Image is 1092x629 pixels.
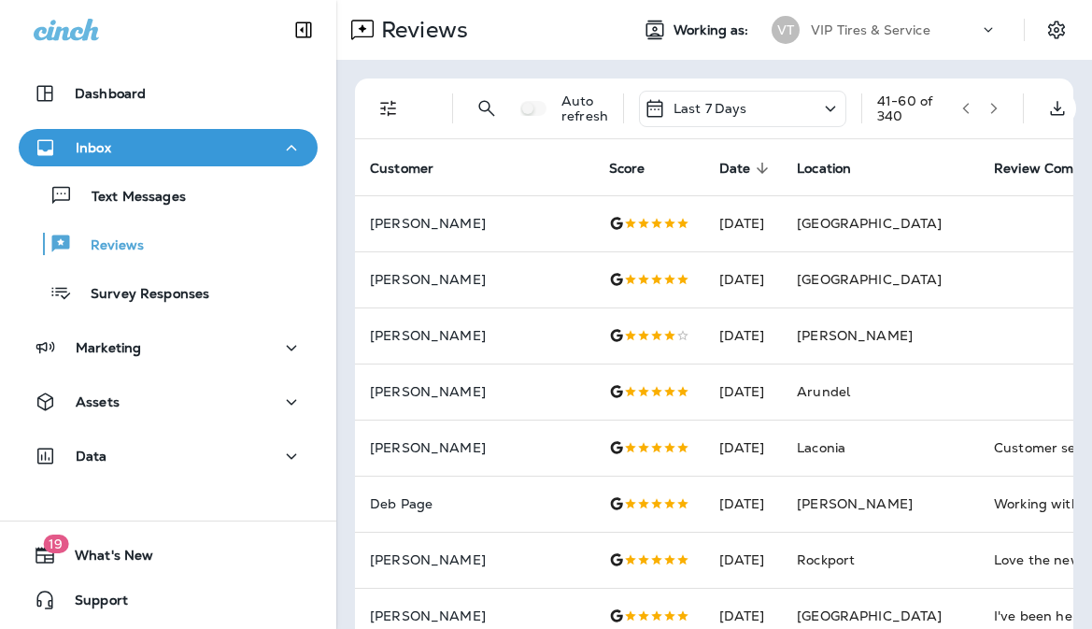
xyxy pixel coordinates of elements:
[704,532,783,588] td: [DATE]
[75,86,146,101] p: Dashboard
[704,307,783,364] td: [DATE]
[674,22,753,38] span: Working as:
[797,160,875,177] span: Location
[19,176,318,215] button: Text Messages
[19,383,318,421] button: Assets
[43,535,68,553] span: 19
[704,364,783,420] td: [DATE]
[19,224,318,264] button: Reviews
[370,161,433,177] span: Customer
[370,552,579,567] p: [PERSON_NAME]
[609,161,645,177] span: Score
[76,449,107,464] p: Data
[370,272,579,287] p: [PERSON_NAME]
[370,216,579,231] p: [PERSON_NAME]
[370,328,579,343] p: [PERSON_NAME]
[1040,13,1073,47] button: Settings
[719,160,775,177] span: Date
[19,129,318,166] button: Inbox
[704,420,783,476] td: [DATE]
[19,329,318,366] button: Marketing
[374,16,468,44] p: Reviews
[704,476,783,532] td: [DATE]
[370,160,458,177] span: Customer
[719,161,751,177] span: Date
[797,271,942,288] span: [GEOGRAPHIC_DATA]
[19,273,318,312] button: Survey Responses
[797,439,845,456] span: Laconia
[561,93,608,123] p: Auto refresh
[1039,90,1076,127] button: Export as CSV
[76,394,120,409] p: Assets
[704,251,783,307] td: [DATE]
[19,536,318,574] button: 19What's New
[56,548,153,570] span: What's New
[56,593,128,615] span: Support
[797,161,851,177] span: Location
[76,340,141,355] p: Marketing
[370,440,579,455] p: [PERSON_NAME]
[797,383,850,400] span: Arundel
[72,286,209,304] p: Survey Responses
[468,90,505,127] button: Search Reviews
[370,496,579,511] p: Deb Page
[370,384,579,399] p: [PERSON_NAME]
[797,495,913,512] span: [PERSON_NAME]
[797,215,942,232] span: [GEOGRAPHIC_DATA]
[19,581,318,619] button: Support
[674,101,747,116] p: Last 7 Days
[811,22,930,37] p: VIP Tires & Service
[76,140,111,155] p: Inbox
[797,551,855,568] span: Rockport
[19,437,318,475] button: Data
[797,608,942,624] span: [GEOGRAPHIC_DATA]
[19,75,318,112] button: Dashboard
[277,11,330,49] button: Collapse Sidebar
[797,327,913,344] span: [PERSON_NAME]
[370,608,579,623] p: [PERSON_NAME]
[877,93,947,123] div: 41 - 60 of 340
[609,160,670,177] span: Score
[370,90,407,127] button: Filters
[704,195,783,251] td: [DATE]
[73,189,186,207] p: Text Messages
[72,237,144,255] p: Reviews
[772,16,800,44] div: VT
